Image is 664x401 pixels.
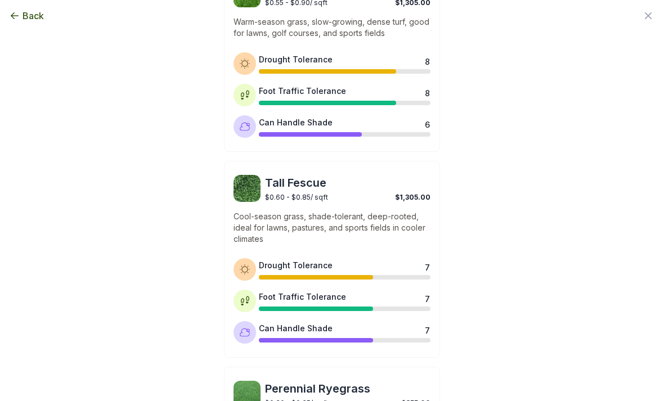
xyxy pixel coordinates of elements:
span: Tall Fescue [265,175,430,191]
img: Tall Fescue sod image [234,175,261,202]
div: Drought Tolerance [259,259,333,271]
div: Foot Traffic Tolerance [259,291,346,303]
button: Back [9,9,44,22]
img: Shade tolerance icon [239,327,250,338]
span: Back [23,9,44,22]
div: 6 [425,119,429,128]
span: $1,305.00 [395,193,430,201]
img: Drought tolerance icon [239,264,250,275]
div: Can Handle Shade [259,322,333,334]
span: $0.60 - $0.85 / sqft [265,193,328,201]
div: Can Handle Shade [259,116,333,128]
div: 8 [425,56,429,65]
div: 7 [425,293,429,302]
div: Drought Tolerance [259,53,333,65]
p: Cool-season grass, shade-tolerant, deep-rooted, ideal for lawns, pastures, and sports fields in c... [234,211,430,245]
span: Perennial Ryegrass [265,381,430,397]
img: Drought tolerance icon [239,58,250,69]
div: 7 [425,262,429,271]
div: 7 [425,325,429,334]
img: Foot traffic tolerance icon [239,295,250,307]
div: 8 [425,87,429,96]
img: Foot traffic tolerance icon [239,89,250,101]
img: Shade tolerance icon [239,121,250,132]
div: Foot Traffic Tolerance [259,85,346,97]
